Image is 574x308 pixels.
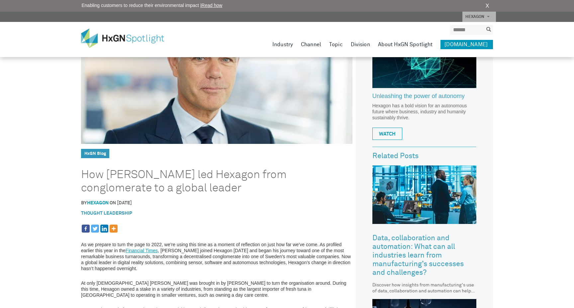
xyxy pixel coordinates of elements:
a: More [110,225,118,233]
a: Topic [329,40,343,49]
a: hexagon [87,201,109,205]
img: HxGN Spotlight [81,29,174,48]
span: on [110,201,132,205]
time: [DATE] [117,201,132,205]
h1: How [PERSON_NAME] led Hexagon from conglomerate to a global leader [81,168,333,195]
a: Industry [272,40,293,49]
a: Channel [301,40,321,49]
a: Unleashing the power of autonomy [372,93,476,103]
a: Twitter [91,225,99,233]
a: Data, collaboration and automation: What can all industries learn from manufacturing’s successes ... [372,229,476,282]
p: As we prepare to turn the page to 2022, we’re using this time as a moment of reflection on just h... [81,242,352,271]
a: HEXAGON [462,12,496,22]
span: Enabling customers to reduce their environmental impact | [82,2,223,9]
a: WATCH [372,128,402,140]
a: Thought Leadership [81,211,132,216]
div: Discover how insights from manufacturing's use of data, collaboration and automation can help you... [372,282,476,294]
a: Division [351,40,370,49]
a: [DOMAIN_NAME] [440,40,493,49]
a: X [486,2,489,10]
a: Linkedin [100,225,108,233]
a: Read how [201,3,222,8]
p: At only [DEMOGRAPHIC_DATA] [PERSON_NAME] was brought in by [PERSON_NAME] to turn the organisation... [81,280,352,298]
img: Data, collaboration and automation: What can all industries learn from manufacturing’s successes ... [372,165,476,224]
img: Hexagon_CorpVideo_Pod_RR_2.jpg [372,32,476,88]
a: HxGN Blog [84,152,106,156]
a: About HxGN Spotlight [378,40,433,49]
p: Hexagon has a bold vision for an autonomous future where business, industry and humanity sustaina... [372,103,476,121]
h3: Related Posts [372,152,476,160]
a: Financial Times [126,248,158,253]
a: Facebook [82,225,90,233]
img: How Ola Rollén led Hexagon from conglomerate to a global leader [81,14,352,144]
span: By [81,201,110,205]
